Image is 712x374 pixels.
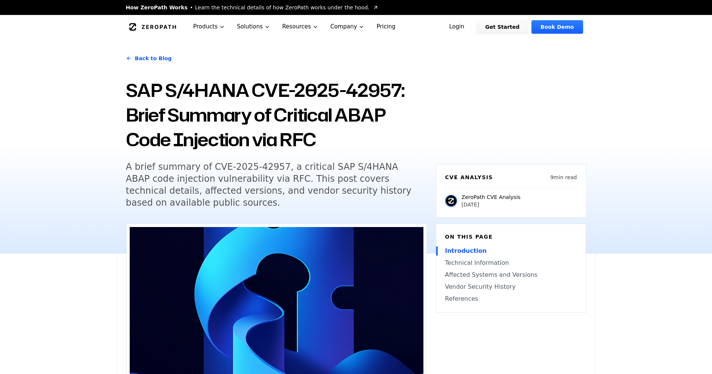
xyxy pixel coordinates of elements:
img: ZeroPath CVE Analysis [445,195,457,207]
button: Company [324,15,371,39]
p: ZeroPath CVE Analysis [462,193,521,201]
span: Learn the technical details of how ZeroPath works under the hood. [195,4,370,11]
h5: A brief summary of CVE-2025-42957, a critical SAP S/4HANA ABAP code injection vulnerability via R... [126,161,413,209]
a: Get Started [476,20,528,34]
a: Back to Blog [126,48,172,69]
h6: CVE Analysis [445,174,493,181]
span: How ZeroPath Works [126,4,188,11]
p: 9 min read [550,174,577,181]
button: Products [187,15,231,39]
a: Pricing [370,15,401,39]
h6: On this page [445,233,577,240]
button: Solutions [231,15,276,39]
p: [DATE] [462,201,521,208]
a: Login [440,20,474,34]
nav: Global [117,15,595,39]
a: Vendor Security History [445,282,577,291]
a: Technical Information [445,258,577,267]
a: Affected Systems and Versions [445,270,577,279]
a: References [445,294,577,303]
h1: SAP S/4HANA CVE-2025-42957: Brief Summary of Critical ABAP Code Injection via RFC [126,78,427,152]
a: How ZeroPath WorksLearn the technical details of how ZeroPath works under the hood. [126,4,379,11]
a: Book Demo [531,20,583,34]
button: Resources [276,15,324,39]
a: Introduction [445,246,577,255]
